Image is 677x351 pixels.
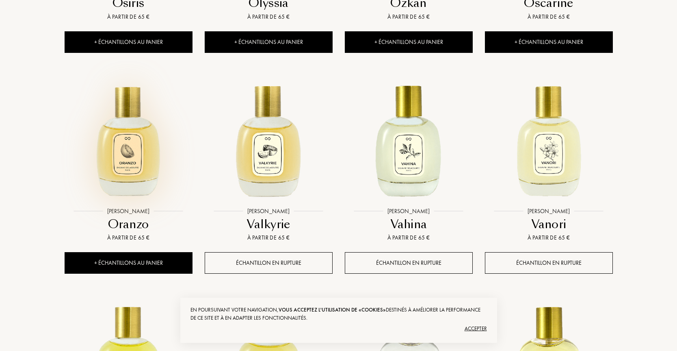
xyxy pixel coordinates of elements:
div: À partir de 65 € [488,13,610,21]
div: À partir de 65 € [208,233,329,242]
div: + Échantillons au panier [65,252,193,274]
a: Valkyrie Sylvaine Delacourte[PERSON_NAME]ValkyrieÀ partir de 65 € [205,67,333,253]
a: Vahina Sylvaine Delacourte[PERSON_NAME]VahinaÀ partir de 65 € [345,67,473,253]
div: À partir de 65 € [208,13,329,21]
div: En poursuivant votre navigation, destinés à améliorer la performance de ce site et à en adapter l... [190,306,487,322]
img: Valkyrie Sylvaine Delacourte [205,76,332,203]
img: Vahina Sylvaine Delacourte [346,76,472,203]
span: vous acceptez l'utilisation de «cookies» [279,306,386,313]
div: Échantillon en rupture [205,252,333,274]
a: Vanori Sylvaine Delacourte[PERSON_NAME]VanoriÀ partir de 65 € [485,67,613,253]
div: À partir de 65 € [68,13,189,21]
div: À partir de 65 € [348,233,469,242]
div: Accepter [190,322,487,335]
img: Vanori Sylvaine Delacourte [486,76,612,203]
div: + Échantillons au panier [205,31,333,53]
div: + Échantillons au panier [345,31,473,53]
div: + Échantillons au panier [65,31,193,53]
div: + Échantillons au panier [485,31,613,53]
div: À partir de 65 € [488,233,610,242]
div: À partir de 65 € [68,233,189,242]
img: Oranzo Sylvaine Delacourte [65,76,192,203]
div: Échantillon en rupture [485,252,613,274]
div: À partir de 65 € [348,13,469,21]
a: Oranzo Sylvaine Delacourte[PERSON_NAME]OranzoÀ partir de 65 € [65,67,193,253]
div: Échantillon en rupture [345,252,473,274]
